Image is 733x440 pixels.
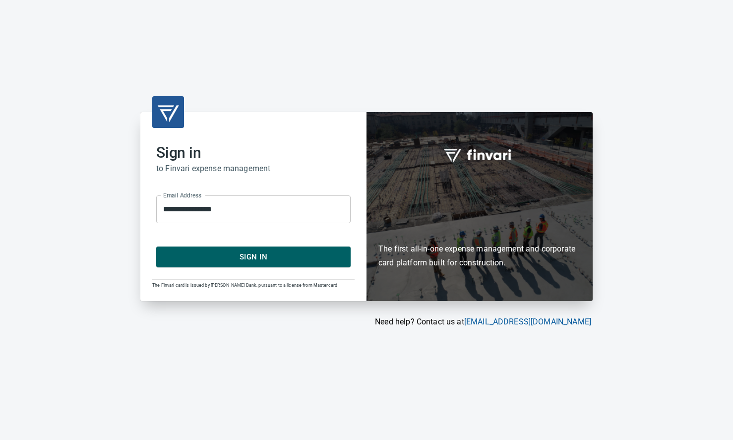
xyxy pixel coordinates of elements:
[156,247,351,267] button: Sign In
[156,162,351,176] h6: to Finvari expense management
[464,317,591,326] a: [EMAIL_ADDRESS][DOMAIN_NAME]
[152,283,337,288] span: The Finvari card is issued by [PERSON_NAME] Bank, pursuant to a license from Mastercard
[156,144,351,162] h2: Sign in
[378,185,581,270] h6: The first all-in-one expense management and corporate card platform built for construction.
[366,112,593,301] div: Finvari
[140,316,591,328] p: Need help? Contact us at
[156,100,180,124] img: transparent_logo.png
[167,251,340,263] span: Sign In
[442,143,517,166] img: fullword_logo_white.png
